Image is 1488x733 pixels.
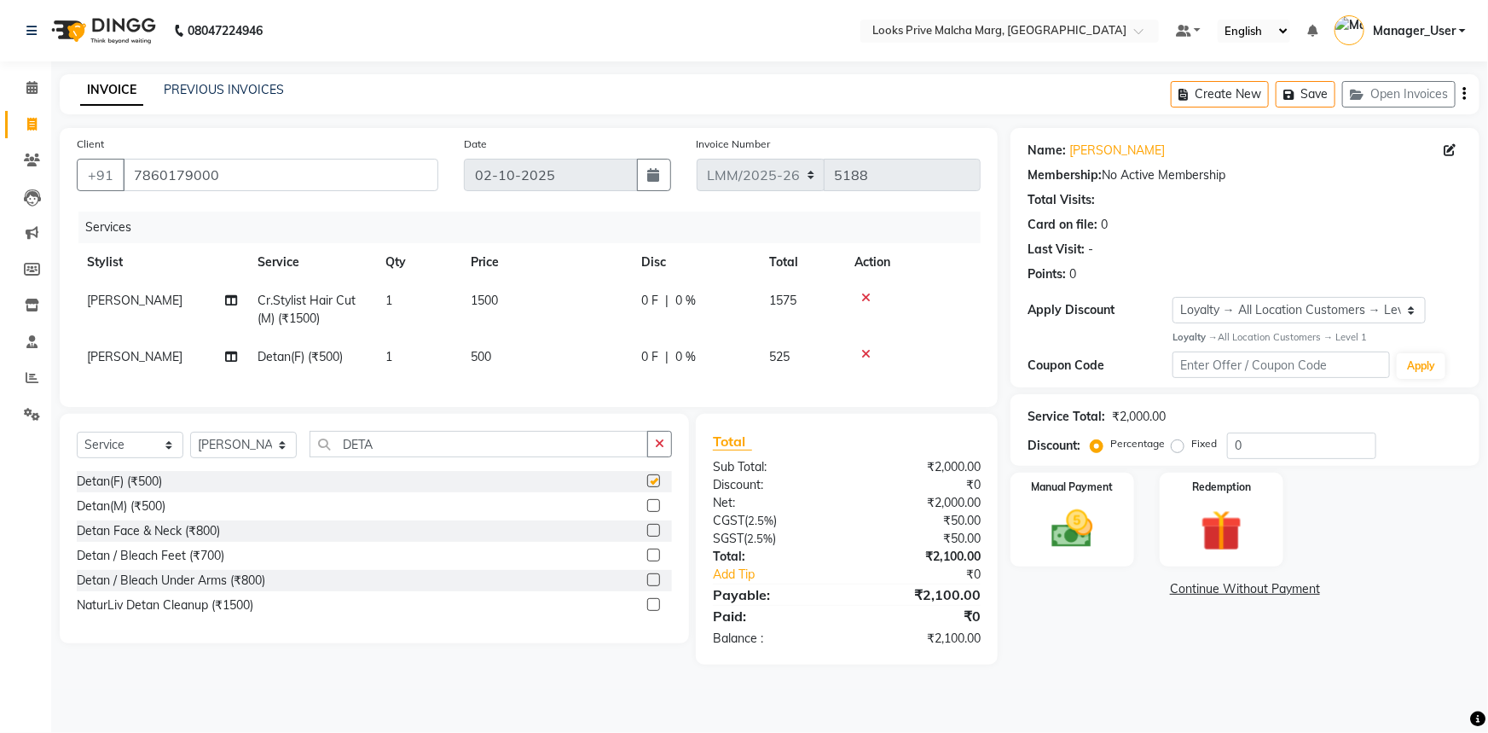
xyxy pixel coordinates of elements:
label: Date [464,137,487,152]
label: Percentage [1110,436,1165,451]
div: Detan / Bleach Feet (₹700) [77,547,224,565]
a: PREVIOUS INVOICES [164,82,284,97]
div: No Active Membership [1028,166,1462,184]
div: Name: [1028,142,1066,160]
button: Open Invoices [1342,81,1456,108]
th: Qty [375,243,460,282]
div: ( ) [700,512,847,530]
label: Fixed [1191,436,1217,451]
span: 0 % [675,292,696,310]
span: [PERSON_NAME] [87,349,182,364]
div: ₹2,000.00 [847,458,993,476]
div: ( ) [700,530,847,548]
div: ₹2,100.00 [847,630,993,648]
div: - [1088,241,1093,259]
div: ₹50.00 [847,512,993,530]
div: Detan / Bleach Under Arms (₹800) [77,572,265,590]
span: [PERSON_NAME] [87,293,182,308]
strong: Loyalty → [1172,331,1218,343]
th: Service [247,243,375,282]
img: Manager_User [1335,15,1364,45]
div: ₹2,100.00 [847,548,993,566]
div: All Location Customers → Level 1 [1172,330,1462,345]
img: _gift.svg [1188,505,1255,556]
span: SGST [713,531,744,546]
button: Save [1276,81,1335,108]
img: logo [43,7,160,55]
button: Apply [1397,353,1445,379]
label: Manual Payment [1031,480,1113,495]
span: 525 [769,349,790,364]
span: 2.5% [748,514,773,527]
div: Coupon Code [1028,357,1172,375]
div: 0 [1069,265,1076,283]
div: Apply Discount [1028,301,1172,319]
span: 2.5% [747,532,773,545]
div: Discount: [1028,437,1080,455]
div: Detan Face & Neck (₹800) [77,522,220,540]
div: Services [78,212,993,243]
th: Action [844,243,981,282]
span: Cr.Stylist Hair Cut(M) (₹1500) [258,293,356,326]
div: Membership: [1028,166,1102,184]
div: Total Visits: [1028,191,1095,209]
span: | [665,348,669,366]
span: 1575 [769,293,796,308]
label: Client [77,137,104,152]
div: Points: [1028,265,1066,283]
div: Detan(F) (₹500) [77,473,162,491]
span: 1500 [471,293,498,308]
span: Total [713,433,752,451]
div: Card on file: [1028,216,1097,234]
div: Total: [700,548,847,566]
div: Detan(M) (₹500) [77,497,165,515]
span: 1 [385,293,392,308]
th: Total [759,243,844,282]
div: ₹0 [847,606,993,626]
img: _cash.svg [1039,505,1106,553]
a: INVOICE [80,75,143,106]
div: Paid: [700,606,847,626]
span: CGST [713,513,744,528]
span: 1 [385,349,392,364]
div: Service Total: [1028,408,1105,426]
b: 08047224946 [188,7,263,55]
a: Add Tip [700,566,871,584]
span: Detan(F) (₹500) [258,349,343,364]
div: Net: [700,494,847,512]
div: ₹2,000.00 [847,494,993,512]
a: [PERSON_NAME] [1069,142,1165,160]
span: | [665,292,669,310]
span: 500 [471,349,491,364]
th: Price [460,243,631,282]
div: 0 [1101,216,1108,234]
button: +91 [77,159,124,191]
label: Redemption [1192,480,1251,495]
div: NaturLiv Detan Cleanup (₹1500) [77,596,253,614]
span: 0 % [675,348,696,366]
div: Sub Total: [700,458,847,476]
div: ₹50.00 [847,530,993,548]
input: Search by Name/Mobile/Email/Code [123,159,438,191]
div: Payable: [700,585,847,605]
th: Disc [631,243,759,282]
label: Invoice Number [697,137,771,152]
input: Search or Scan [310,431,648,457]
div: ₹2,100.00 [847,585,993,605]
th: Stylist [77,243,247,282]
div: Discount: [700,476,847,494]
a: Continue Without Payment [1014,580,1476,598]
div: Balance : [700,630,847,648]
div: ₹0 [847,476,993,494]
button: Create New [1171,81,1269,108]
span: 0 F [641,292,658,310]
span: 0 F [641,348,658,366]
div: ₹0 [871,566,993,584]
div: Last Visit: [1028,241,1085,259]
div: ₹2,000.00 [1112,408,1166,426]
input: Enter Offer / Coupon Code [1172,352,1390,378]
span: Manager_User [1373,22,1456,40]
